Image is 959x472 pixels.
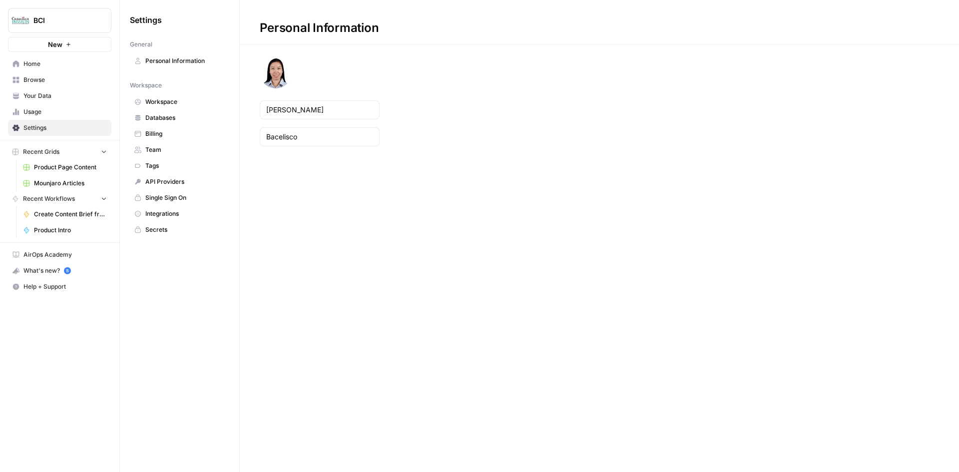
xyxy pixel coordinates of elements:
[23,75,107,84] span: Browse
[18,206,111,222] a: Create Content Brief from Keyword - Mounjaro
[48,39,62,49] span: New
[8,72,111,88] a: Browse
[23,107,107,116] span: Usage
[240,20,399,36] div: Personal Information
[18,175,111,191] a: Mounjaro Articles
[145,161,225,170] span: Tags
[8,88,111,104] a: Your Data
[8,104,111,120] a: Usage
[145,56,225,65] span: Personal Information
[23,250,107,259] span: AirOps Academy
[130,110,229,126] a: Databases
[8,279,111,295] button: Help + Support
[64,267,71,274] a: 5
[130,174,229,190] a: API Providers
[18,159,111,175] a: Product Page Content
[145,97,225,106] span: Workspace
[33,15,94,25] span: BCI
[18,222,111,238] a: Product Intro
[145,209,225,218] span: Integrations
[23,91,107,100] span: Your Data
[130,222,229,238] a: Secrets
[130,190,229,206] a: Single Sign On
[145,113,225,122] span: Databases
[23,282,107,291] span: Help + Support
[34,226,107,235] span: Product Intro
[34,210,107,219] span: Create Content Brief from Keyword - Mounjaro
[8,56,111,72] a: Home
[130,126,229,142] a: Billing
[145,225,225,234] span: Secrets
[130,94,229,110] a: Workspace
[23,123,107,132] span: Settings
[11,11,29,29] img: BCI Logo
[23,59,107,68] span: Home
[145,145,225,154] span: Team
[8,120,111,136] a: Settings
[130,206,229,222] a: Integrations
[23,147,59,156] span: Recent Grids
[145,193,225,202] span: Single Sign On
[23,194,75,203] span: Recent Workflows
[8,37,111,52] button: New
[145,177,225,186] span: API Providers
[34,163,107,172] span: Product Page Content
[8,191,111,206] button: Recent Workflows
[34,179,107,188] span: Mounjaro Articles
[130,14,162,26] span: Settings
[130,81,162,90] span: Workspace
[8,8,111,33] button: Workspace: BCI
[8,263,111,278] div: What's new?
[130,142,229,158] a: Team
[130,53,229,69] a: Personal Information
[130,40,152,49] span: General
[8,247,111,263] a: AirOps Academy
[130,158,229,174] a: Tags
[8,144,111,159] button: Recent Grids
[145,129,225,138] span: Billing
[260,56,292,88] img: avatar
[66,268,68,273] text: 5
[8,263,111,279] button: What's new? 5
